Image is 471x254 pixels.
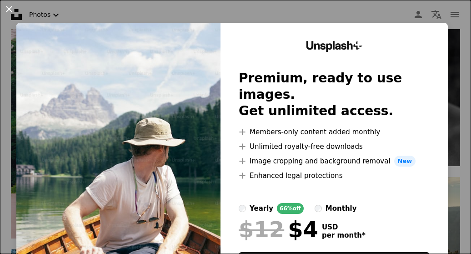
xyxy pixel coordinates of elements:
[326,203,357,214] div: monthly
[239,156,430,167] li: Image cropping and background removal
[239,70,430,119] h2: Premium, ready to use images. Get unlimited access.
[239,170,430,181] li: Enhanced legal protections
[239,218,318,241] div: $4
[239,141,430,152] li: Unlimited royalty-free downloads
[239,127,430,137] li: Members-only content added monthly
[322,223,366,231] span: USD
[277,203,304,214] div: 66% off
[239,205,246,212] input: yearly66%off
[315,205,322,212] input: monthly
[239,218,284,241] span: $12
[394,156,416,167] span: New
[250,203,273,214] div: yearly
[322,231,366,239] span: per month *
